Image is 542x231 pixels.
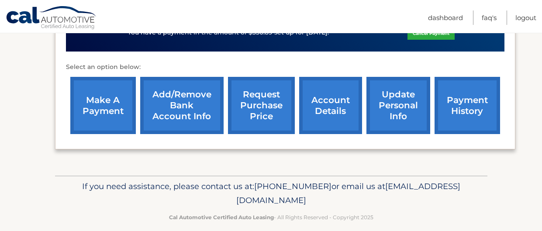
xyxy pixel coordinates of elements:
strong: Cal Automotive Certified Auto Leasing [169,214,274,221]
a: request purchase price [228,77,295,134]
a: update personal info [366,77,430,134]
a: FAQ's [482,10,497,25]
a: Cal Automotive [6,6,97,31]
a: payment history [435,77,500,134]
a: account details [299,77,362,134]
a: make a payment [70,77,136,134]
span: [PHONE_NUMBER] [254,181,331,191]
a: Cancel Payment [407,27,455,40]
p: Select an option below: [66,62,504,72]
p: - All Rights Reserved - Copyright 2025 [61,213,482,222]
a: Logout [515,10,536,25]
a: Add/Remove bank account info [140,77,224,134]
p: If you need assistance, please contact us at: or email us at [61,179,482,207]
span: [EMAIL_ADDRESS][DOMAIN_NAME] [236,181,460,205]
a: Dashboard [428,10,463,25]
